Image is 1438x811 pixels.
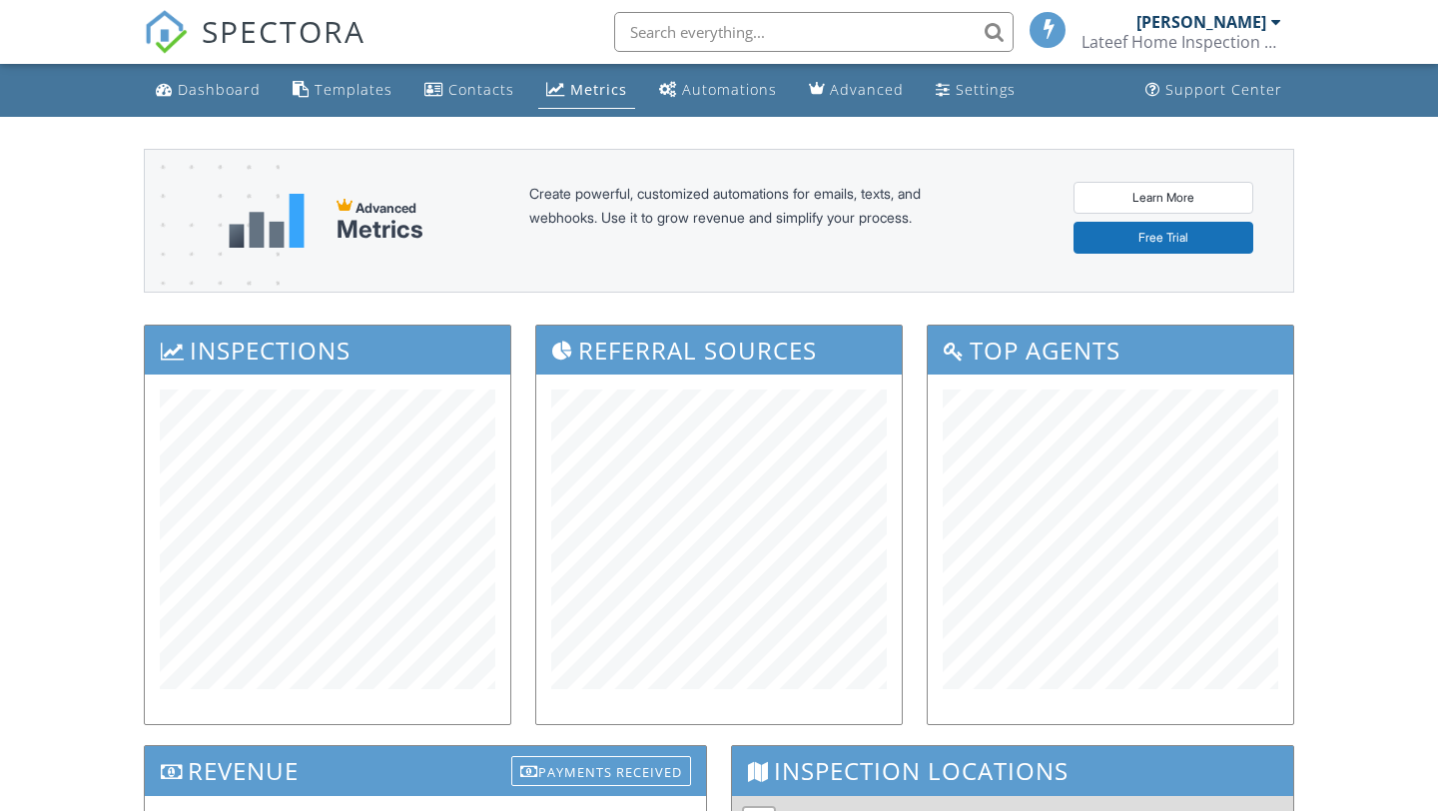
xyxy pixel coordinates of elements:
div: Automations [682,80,777,99]
h3: Inspection Locations [732,746,1293,795]
div: Dashboard [178,80,261,99]
div: Advanced [830,80,904,99]
a: Free Trial [1074,222,1253,254]
div: Lateef Home Inspection Services [1081,32,1281,52]
h3: Top Agents [928,326,1293,375]
a: Automations (Basic) [651,72,785,109]
span: Advanced [356,200,416,216]
img: The Best Home Inspection Software - Spectora [144,10,188,54]
div: Create powerful, customized automations for emails, texts, and webhooks. Use it to grow revenue a... [529,182,969,260]
div: [PERSON_NAME] [1136,12,1266,32]
a: Contacts [416,72,522,109]
a: Advanced [801,72,912,109]
div: Support Center [1165,80,1282,99]
img: advanced-banner-bg-f6ff0eecfa0ee76150a1dea9fec4b49f333892f74bc19f1b897a312d7a1b2ff3.png [145,150,280,371]
a: Payments Received [511,751,691,784]
span: SPECTORA [202,10,365,52]
div: Metrics [337,216,423,244]
h3: Revenue [145,746,706,795]
a: Dashboard [148,72,269,109]
a: Templates [285,72,400,109]
div: Templates [315,80,392,99]
div: Payments Received [511,756,691,786]
div: Settings [956,80,1016,99]
div: Metrics [570,80,627,99]
a: Metrics [538,72,635,109]
h3: Referral Sources [536,326,902,375]
h3: Inspections [145,326,510,375]
a: Support Center [1137,72,1290,109]
img: metrics-aadfce2e17a16c02574e7fc40e4d6b8174baaf19895a402c862ea781aae8ef5b.svg [229,194,305,248]
div: Contacts [448,80,514,99]
a: Learn More [1074,182,1253,214]
a: Settings [928,72,1024,109]
input: Search everything... [614,12,1014,52]
a: SPECTORA [144,27,365,69]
